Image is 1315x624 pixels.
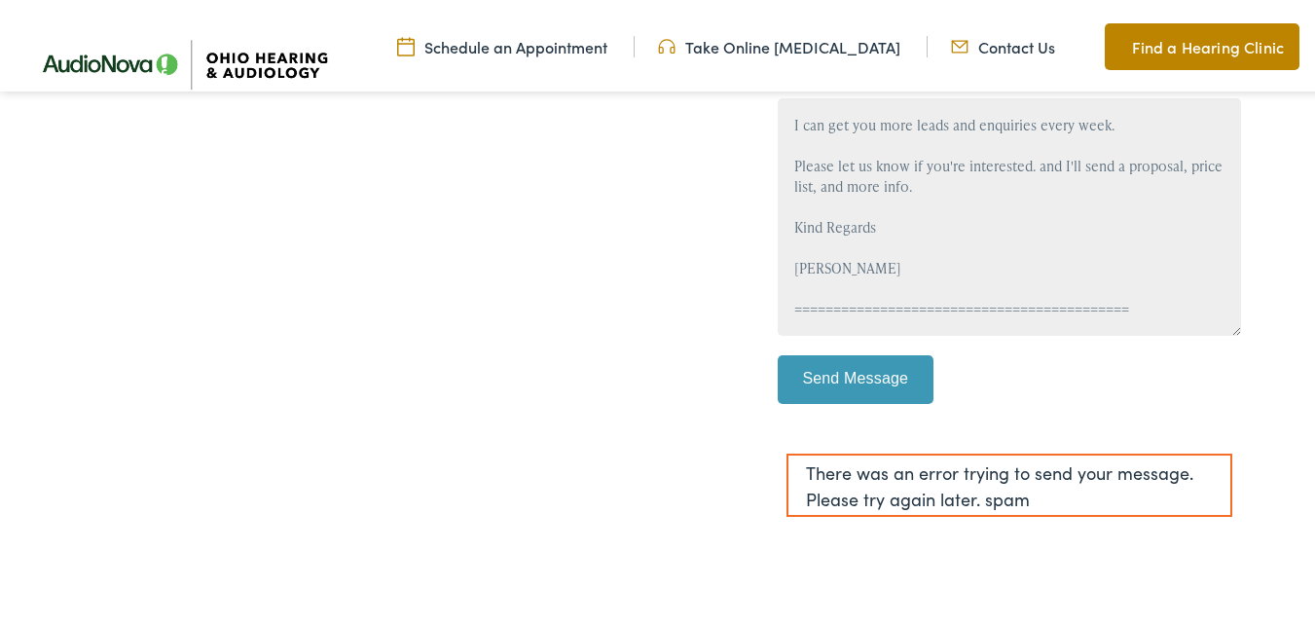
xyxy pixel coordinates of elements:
[397,32,607,54] a: Schedule an Appointment
[1105,19,1299,66] a: Find a Hearing Clinic
[786,450,1232,513] div: There was an error trying to send your message. Please try again later. spam
[658,32,676,54] img: Headphones icone to schedule online hearing test in Cincinnati, OH
[778,351,933,400] input: Send Message
[397,32,415,54] img: Calendar Icon to schedule a hearing appointment in Cincinnati, OH
[658,32,900,54] a: Take Online [MEDICAL_DATA]
[951,32,1055,54] a: Contact Us
[1105,31,1122,55] img: Map pin icon to find Ohio Hearing & Audiology in Cincinnati, OH
[951,32,968,54] img: Mail icon representing email contact with Ohio Hearing in Cincinnati, OH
